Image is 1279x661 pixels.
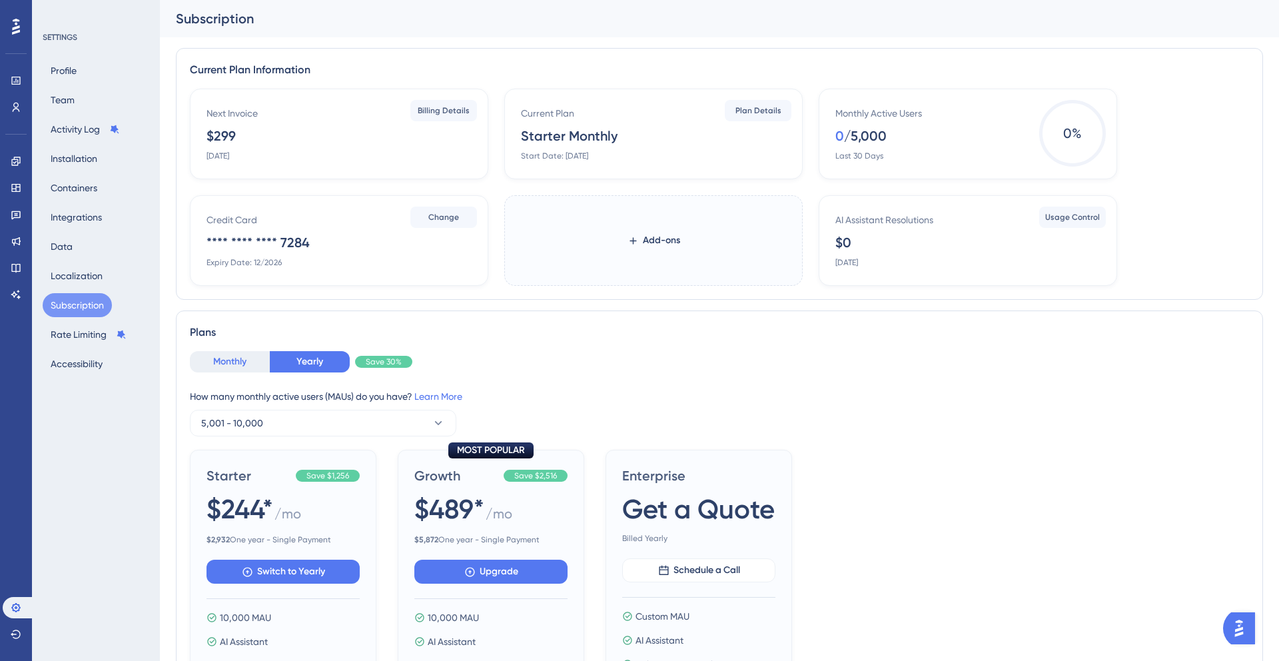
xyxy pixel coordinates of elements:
iframe: UserGuiding AI Assistant Launcher [1223,608,1263,648]
div: Next Invoice [207,105,258,121]
div: Starter Monthly [521,127,618,145]
span: Billed Yearly [622,533,775,544]
div: Last 30 Days [835,151,883,161]
span: Save $2,516 [514,470,557,481]
button: Upgrade [414,560,568,584]
button: Monthly [190,351,270,372]
button: 5,001 - 10,000 [190,410,456,436]
div: Subscription [176,9,1230,28]
button: Rate Limiting [43,323,135,346]
button: Installation [43,147,105,171]
span: / mo [486,504,512,529]
span: Custom MAU [636,608,689,624]
div: Expiry Date: 12/2026 [207,257,282,268]
span: $489* [414,490,484,528]
span: One year - Single Payment [414,534,568,545]
span: Add-ons [643,233,680,249]
span: Upgrade [480,564,518,580]
button: Switch to Yearly [207,560,360,584]
div: $0 [835,233,851,252]
div: [DATE] [207,151,229,161]
button: Add-ons [606,229,701,253]
span: Get a Quote [622,490,775,528]
span: $244* [207,490,273,528]
div: Start Date: [DATE] [521,151,588,161]
div: Plans [190,325,1249,340]
span: Switch to Yearly [257,564,325,580]
span: Growth [414,466,498,485]
button: Accessibility [43,352,111,376]
span: Billing Details [418,105,470,116]
button: Change [410,207,477,228]
button: Profile [43,59,85,83]
button: Schedule a Call [622,558,775,582]
span: Save 30% [366,356,402,367]
span: 10,000 MAU [428,610,479,626]
span: / mo [274,504,301,529]
button: Localization [43,264,111,288]
span: 5,001 - 10,000 [201,415,263,431]
div: How many monthly active users (MAUs) do you have? [190,388,1249,404]
button: Integrations [43,205,110,229]
div: Monthly Active Users [835,105,922,121]
button: Team [43,88,83,112]
span: Save $1,256 [306,470,349,481]
button: Subscription [43,293,112,317]
button: Plan Details [725,100,791,121]
button: Billing Details [410,100,477,121]
span: Usage Control [1045,212,1100,223]
a: Learn More [414,391,462,402]
div: MOST POPULAR [448,442,534,458]
span: AI Assistant [428,634,476,650]
div: / 5,000 [844,127,887,145]
b: $ 2,932 [207,535,230,544]
button: Containers [43,176,105,200]
span: Change [428,212,459,223]
span: One year - Single Payment [207,534,360,545]
button: Usage Control [1039,207,1106,228]
div: AI Assistant Resolutions [835,212,933,228]
div: 0 [835,127,844,145]
div: SETTINGS [43,32,151,43]
button: Yearly [270,351,350,372]
span: 10,000 MAU [220,610,271,626]
div: Current Plan [521,105,574,121]
span: AI Assistant [636,632,683,648]
div: Current Plan Information [190,62,1249,78]
button: Data [43,235,81,259]
span: Schedule a Call [673,562,740,578]
b: $ 5,872 [414,535,438,544]
div: [DATE] [835,257,858,268]
span: AI Assistant [220,634,268,650]
span: Enterprise [622,466,775,485]
div: Credit Card [207,212,257,228]
span: Plan Details [735,105,781,116]
button: Activity Log [43,117,128,141]
div: $299 [207,127,236,145]
span: Starter [207,466,290,485]
span: 0 % [1039,100,1106,167]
